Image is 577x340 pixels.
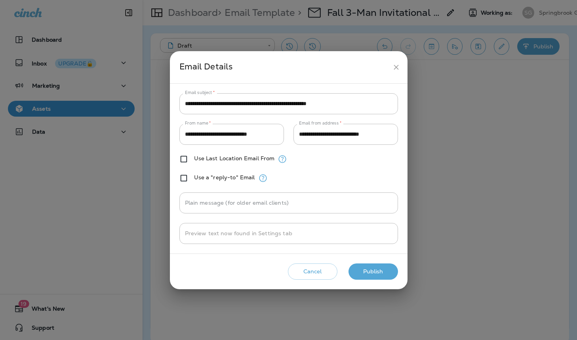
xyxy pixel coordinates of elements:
div: Email Details [179,60,389,75]
label: Use a "reply-to" Email [194,174,255,181]
button: Publish [348,263,398,280]
label: Email subject [185,90,215,96]
label: From name [185,120,211,126]
button: Cancel [288,263,337,280]
label: Email from address [299,120,341,126]
label: Use Last Location Email From [194,155,275,161]
button: close [389,60,404,75]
